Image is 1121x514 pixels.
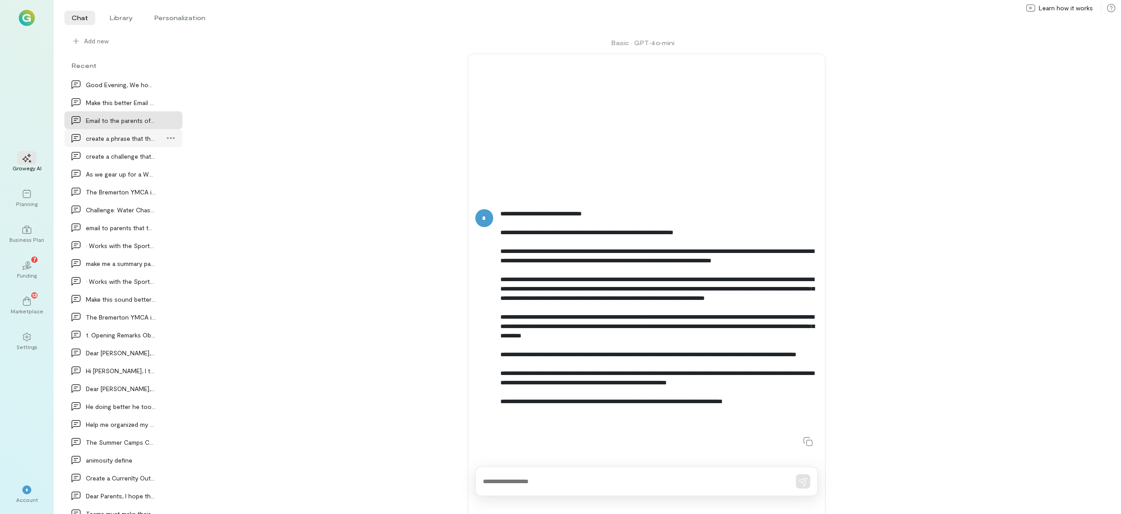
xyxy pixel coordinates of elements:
li: Library [102,11,140,25]
div: Business Plan [9,236,44,243]
div: make me a summary paragraph for my resume Dedicat… [86,259,156,268]
div: The Bremerton YMCA is proud to join the Bremerton… [86,312,156,322]
div: Challenge: Water Chaser Your next task awaits at… [86,205,156,215]
div: animosity define [86,455,156,465]
div: Good Evening, We hope this message finds you well… [86,80,156,89]
div: *Account [11,478,43,510]
a: Business Plan [11,218,43,250]
div: 1. Opening Remarks Objective: Discuss recent cam… [86,330,156,340]
div: Account [16,496,38,503]
a: Settings [11,325,43,358]
div: Make this sound better Email to CIT Counsleor in… [86,295,156,304]
div: Dear [PERSON_NAME], I hope this message finds yo… [86,348,156,358]
div: The Bremerton YMCA is committed to promoting heal… [86,187,156,197]
div: create a challenge that is like amazing race as a… [86,152,156,161]
a: Growegy AI [11,147,43,179]
div: Hi [PERSON_NAME], I tried calling but couldn't get throu… [86,366,156,375]
span: 13 [32,291,37,299]
div: Dear [PERSON_NAME], I wanted to follow up on our… [86,384,156,393]
div: Make this better Email to the parents of [PERSON_NAME] d… [86,98,156,107]
div: Funding [17,272,37,279]
div: Recent [64,61,182,70]
div: Email to the parents of [PERSON_NAME] Good aftern… [86,116,156,125]
div: • Works with the Sports and Rec Director on the p… [86,277,156,286]
div: Help me organized my thoughts of how to communica… [86,420,156,429]
span: Add new [84,37,109,46]
div: Marketplace [11,308,43,315]
a: Planning [11,182,43,215]
div: He doing better he took a very long nap and think… [86,402,156,411]
div: Create a Currenlty Out of the office message for… [86,473,156,483]
a: Funding [11,254,43,286]
span: 7 [33,255,36,263]
div: • Works with the Sports and Rec Director on the p… [86,241,156,250]
div: As we gear up for a Week 9 Amazing Race, it's imp… [86,169,156,179]
div: Settings [17,343,38,350]
div: Planning [16,200,38,207]
div: email to parents that their child needs to bring… [86,223,156,232]
div: create a phrase that they have to go to the field… [86,134,156,143]
a: Marketplace [11,290,43,322]
div: The Summer Camps Coordinator is responsible to do… [86,438,156,447]
span: Learn how it works [1039,4,1093,13]
div: Dear Parents, I hope this message finds you well.… [86,491,156,501]
li: Chat [64,11,95,25]
li: Personalization [147,11,212,25]
div: Growegy AI [13,164,42,172]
